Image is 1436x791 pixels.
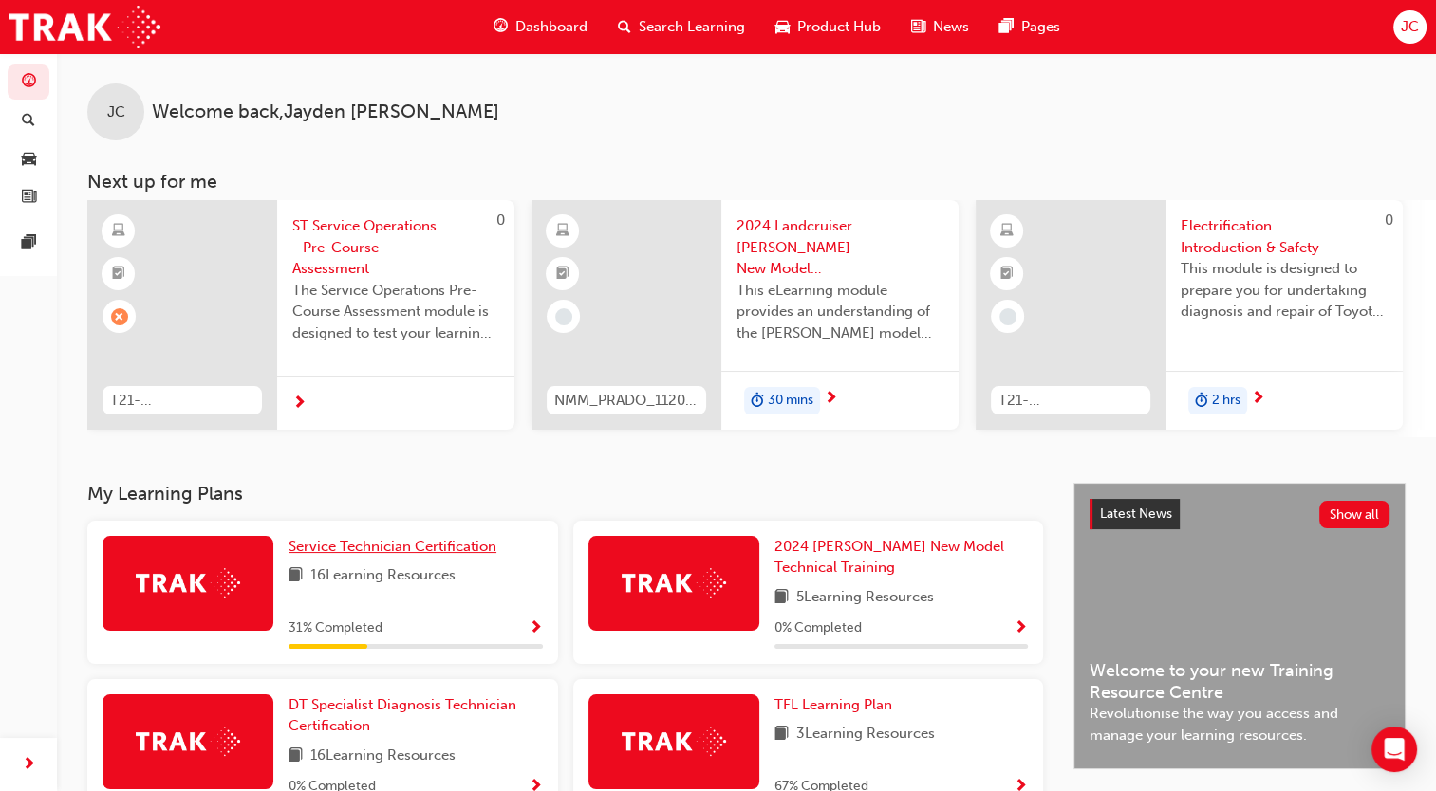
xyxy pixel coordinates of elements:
button: JC [1393,10,1427,44]
span: 2024 [PERSON_NAME] New Model Technical Training [774,538,1004,577]
span: DT Specialist Diagnosis Technician Certification [289,696,516,735]
span: car-icon [775,15,790,39]
a: 2024 [PERSON_NAME] New Model Technical Training [774,536,1029,579]
span: book-icon [289,564,303,588]
span: 0 [496,212,505,229]
span: ST Service Operations - Pre-Course Assessment [292,215,499,280]
span: 5 Learning Resources [796,586,934,610]
a: guage-iconDashboard [478,8,603,46]
span: T21-FOD_HVIS_PREREQ [998,390,1143,412]
span: learningRecordVerb_FAIL-icon [111,308,128,325]
a: TFL Learning Plan [774,694,900,716]
span: JC [1401,16,1419,38]
span: guage-icon [494,15,508,39]
span: car-icon [22,151,36,168]
span: Welcome back , Jayden [PERSON_NAME] [152,101,499,123]
img: Trak [622,727,726,756]
span: learningResourceType_ELEARNING-icon [112,219,125,244]
span: Search Learning [639,16,745,38]
span: learningRecordVerb_NONE-icon [999,308,1016,325]
span: 0 [1385,212,1393,229]
span: booktick-icon [1000,262,1014,286]
span: Product Hub [797,16,881,38]
button: Show Progress [529,616,543,640]
span: 16 Learning Resources [310,564,456,588]
span: Welcome to your new Training Resource Centre [1090,660,1389,703]
span: search-icon [618,15,631,39]
span: Show Progress [1014,620,1028,637]
span: Show Progress [529,620,543,637]
a: Latest NewsShow allWelcome to your new Training Resource CentreRevolutionise the way you access a... [1073,483,1406,769]
span: learningRecordVerb_NONE-icon [555,308,572,325]
img: Trak [9,6,160,48]
span: pages-icon [999,15,1014,39]
img: Trak [622,568,726,598]
span: 0 % Completed [774,617,862,639]
h3: My Learning Plans [87,483,1043,505]
span: guage-icon [22,74,36,91]
span: duration-icon [1195,389,1208,414]
span: Service Technician Certification [289,538,496,555]
a: 0T21-STSO_PRE_EXAMST Service Operations - Pre-Course AssessmentThe Service Operations Pre-Course ... [87,200,514,430]
span: 30 mins [768,390,813,412]
span: booktick-icon [112,262,125,286]
span: Revolutionise the way you access and manage your learning resources. [1090,703,1389,745]
div: Open Intercom Messenger [1371,727,1417,772]
span: news-icon [911,15,925,39]
span: Dashboard [515,16,587,38]
span: 2024 Landcruiser [PERSON_NAME] New Model Mechanisms - Model Outline 1 [737,215,943,280]
span: This eLearning module provides an understanding of the [PERSON_NAME] model line-up and its Katash... [737,280,943,344]
span: book-icon [774,723,789,746]
span: T21-STSO_PRE_EXAM [110,390,254,412]
span: Pages [1021,16,1060,38]
span: next-icon [1251,391,1265,408]
span: learningResourceType_ELEARNING-icon [556,219,569,244]
a: Service Technician Certification [289,536,504,558]
span: search-icon [22,113,35,130]
img: Trak [136,568,240,598]
a: 0T21-FOD_HVIS_PREREQElectrification Introduction & SafetyThis module is designed to prepare you f... [976,200,1403,430]
span: Electrification Introduction & Safety [1181,215,1388,258]
span: The Service Operations Pre-Course Assessment module is designed to test your learning and underst... [292,280,499,344]
button: Show Progress [1014,616,1028,640]
span: 3 Learning Resources [796,723,935,746]
span: duration-icon [751,389,764,414]
span: next-icon [292,395,307,413]
span: 16 Learning Resources [310,745,456,768]
span: News [933,16,969,38]
span: This module is designed to prepare you for undertaking diagnosis and repair of Toyota & Lexus Ele... [1181,258,1388,322]
a: Latest NewsShow all [1090,499,1389,529]
span: JC [107,101,125,123]
button: Show all [1319,501,1390,528]
a: NMM_PRADO_112024_MODULE_12024 Landcruiser [PERSON_NAME] New Model Mechanisms - Model Outline 1Thi... [532,200,959,430]
span: 2 hrs [1212,390,1240,412]
a: search-iconSearch Learning [603,8,760,46]
a: news-iconNews [896,8,984,46]
span: news-icon [22,190,36,207]
h3: Next up for me [57,171,1436,193]
span: pages-icon [22,235,36,252]
span: NMM_PRADO_112024_MODULE_1 [554,390,699,412]
span: book-icon [774,586,789,610]
span: book-icon [289,745,303,768]
a: DT Specialist Diagnosis Technician Certification [289,694,543,737]
img: Trak [136,727,240,756]
span: next-icon [22,753,36,777]
a: pages-iconPages [984,8,1075,46]
span: learningResourceType_ELEARNING-icon [1000,219,1014,244]
span: next-icon [824,391,838,408]
span: booktick-icon [556,262,569,286]
span: 31 % Completed [289,617,382,639]
span: Latest News [1100,506,1172,522]
a: car-iconProduct Hub [760,8,896,46]
span: TFL Learning Plan [774,696,892,713]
